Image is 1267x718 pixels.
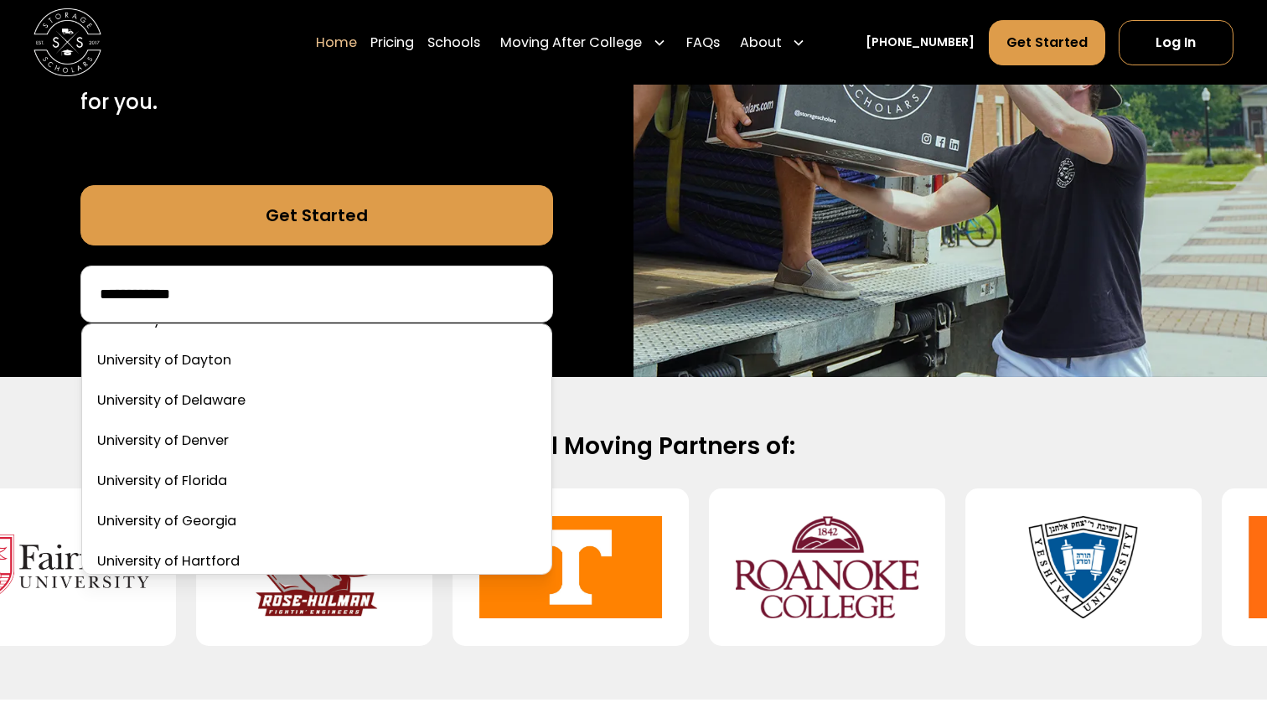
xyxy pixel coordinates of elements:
img: University of Tennessee-Knoxville [479,502,661,633]
a: FAQs [686,18,720,65]
a: Schools [427,18,480,65]
p: Sign up in 5 minutes and we'll handle the rest for you. [80,57,553,117]
div: Moving After College [494,18,672,65]
a: Get Started [989,19,1105,65]
a: Log In [1119,19,1233,65]
div: About [733,18,812,65]
a: Get Started [80,185,553,245]
img: Yeshiva University [992,502,1174,633]
a: home [34,8,101,76]
a: [PHONE_NUMBER] [866,34,975,51]
div: Moving After College [500,32,642,52]
a: Home [316,18,357,65]
h2: Official Moving Partners of: [94,431,1173,462]
img: Rose-Hulman Institute of Technology [223,502,405,633]
a: Pricing [370,18,414,65]
div: About [740,32,782,52]
img: Storage Scholars main logo [34,8,101,76]
img: Roanoke College [736,502,918,633]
